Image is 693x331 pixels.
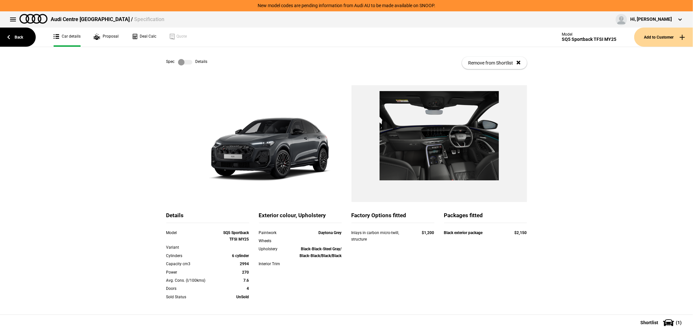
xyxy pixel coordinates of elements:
[352,212,434,223] div: Factory Options fitted
[259,238,292,244] div: Wheels
[240,262,249,266] strong: 2994
[166,261,216,267] div: Capacity cm3
[166,59,208,65] div: Spec Details
[232,254,249,258] strong: 6 cylinder
[259,246,292,252] div: Upholstery
[134,16,164,22] span: Specification
[444,212,527,223] div: Packages fitted
[224,231,249,242] strong: SQ5 Sportback TFSI MY25
[259,261,292,267] div: Interior Trim
[166,285,216,292] div: Doors
[259,230,292,236] div: Paintwork
[94,28,119,47] a: Proposal
[166,269,216,276] div: Power
[300,247,342,258] strong: Black-Black-Steel Gray/ Black-Black/Black/Black
[631,314,693,331] button: Shortlist(1)
[259,212,342,223] div: Exterior colour, Upholstery
[166,244,216,251] div: Variant
[244,278,249,283] strong: 7.6
[247,286,249,291] strong: 4
[676,320,682,325] span: ( 1 )
[166,294,216,300] div: Sold Status
[166,277,216,284] div: Avg. Cons. (l/100kms)
[319,231,342,235] strong: Daytona Grey
[630,16,672,23] div: Hi, [PERSON_NAME]
[562,32,616,37] div: Model
[19,14,47,24] img: audi.png
[54,28,81,47] a: Car details
[132,28,156,47] a: Deal Calc
[562,37,616,42] div: SQ5 Sportback TFSI MY25
[237,295,249,299] strong: UnSold
[640,320,658,325] span: Shortlist
[515,231,527,235] strong: $2,150
[462,57,527,69] button: Remove from Shortlist
[352,230,410,243] div: Inlays in carbon micro-twill, structure
[166,212,249,223] div: Details
[444,231,483,235] strong: Black exterior package
[166,230,216,236] div: Model
[51,16,164,23] div: Audi Centre [GEOGRAPHIC_DATA] /
[166,253,216,259] div: Cylinders
[242,270,249,275] strong: 270
[422,231,434,235] strong: $1,200
[634,28,693,47] button: Add to Customer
